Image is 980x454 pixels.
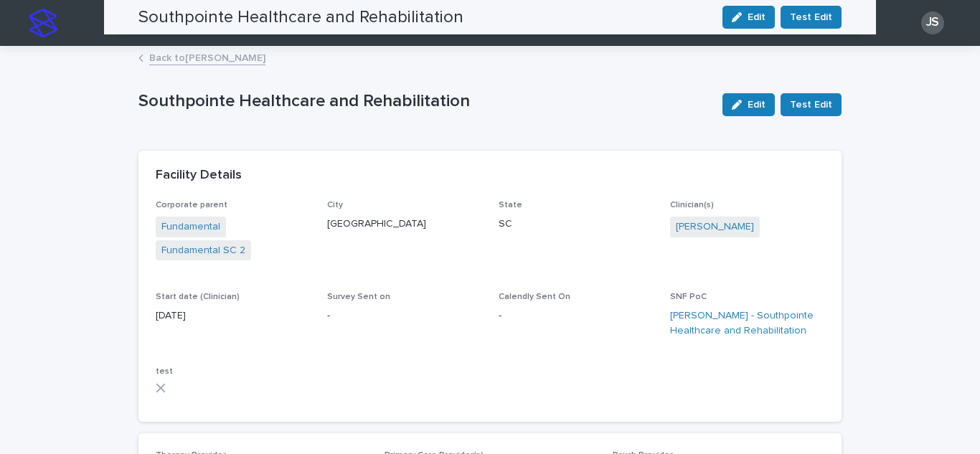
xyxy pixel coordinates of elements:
span: Clinician(s) [670,201,714,209]
span: test [156,367,173,376]
a: Back to[PERSON_NAME] [149,49,265,65]
div: JS [921,11,944,34]
p: SC [499,217,653,232]
span: Edit [748,100,765,110]
p: [DATE] [156,308,310,323]
a: Fundamental SC 2 [161,243,245,258]
p: - [327,308,481,323]
button: Edit [722,93,775,116]
span: SNF PoC [670,293,707,301]
a: [PERSON_NAME] - Southpointe Healthcare and Rehabilitation [670,308,824,339]
span: Calendly Sent On [499,293,570,301]
a: Fundamental [161,219,220,235]
span: Start date (Clinician) [156,293,240,301]
p: [GEOGRAPHIC_DATA] [327,217,481,232]
p: Southpointe Healthcare and Rehabilitation [138,91,711,112]
span: Test Edit [790,98,832,112]
span: City [327,201,343,209]
span: State [499,201,522,209]
a: [PERSON_NAME] [676,219,754,235]
img: stacker-logo-s-only.png [29,9,57,37]
h2: Facility Details [156,168,242,184]
button: Test Edit [781,93,842,116]
p: - [499,308,653,323]
span: Survey Sent on [327,293,390,301]
span: Corporate parent [156,201,227,209]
